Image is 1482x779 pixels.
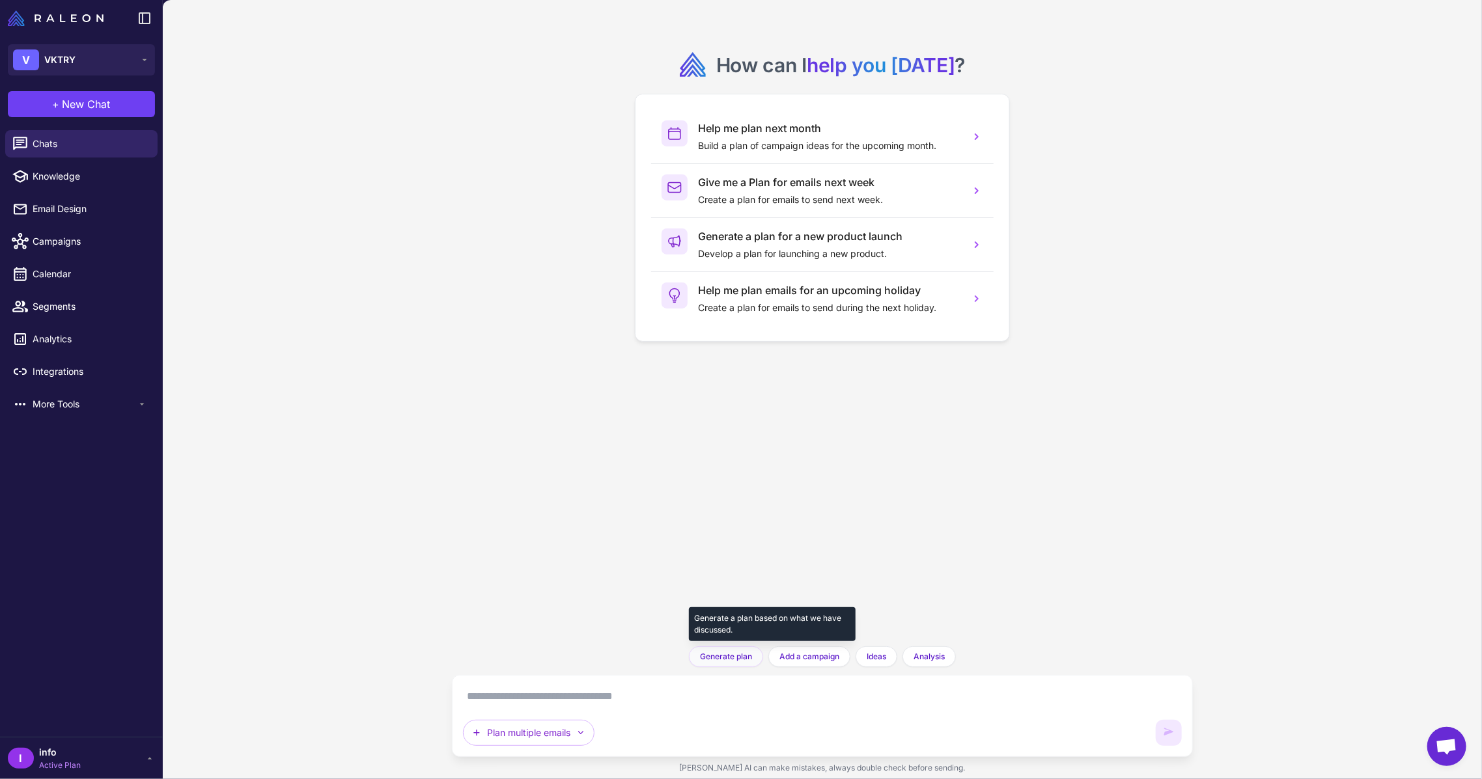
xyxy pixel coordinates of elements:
img: Raleon Logo [8,10,104,26]
button: +New Chat [8,91,155,117]
span: New Chat [63,96,111,112]
span: + [53,96,60,112]
a: Chats [5,130,158,157]
a: Analytics [5,325,158,353]
div: V [13,49,39,70]
h3: Give me a Plan for emails next week [698,174,960,190]
span: More Tools [33,397,137,411]
button: Ideas [856,646,897,667]
button: Add a campaign [768,646,850,667]
span: Add a campaign [779,651,839,663]
h3: Help me plan next month [698,120,960,136]
p: Create a plan for emails to send during the next holiday. [698,301,960,315]
p: Build a plan of campaign ideas for the upcoming month. [698,139,960,153]
span: Segments [33,299,147,314]
div: [PERSON_NAME] AI can make mistakes, always double check before sending. [452,757,1193,779]
a: Knowledge [5,163,158,190]
div: Open chat [1427,727,1466,766]
button: Plan multiple emails [463,720,594,746]
span: Active Plan [39,759,81,771]
a: Raleon Logo [8,10,109,26]
h3: Generate a plan for a new product launch [698,228,960,244]
a: Email Design [5,195,158,223]
h2: How can I ? [716,52,966,78]
a: Segments [5,293,158,320]
a: Campaigns [5,228,158,255]
span: Generate plan [700,651,752,663]
button: Generate plan [689,646,763,667]
button: Analysis [902,646,956,667]
div: I [8,748,34,769]
span: Integrations [33,364,147,379]
span: Campaigns [33,234,147,249]
span: help you [DATE] [807,53,955,77]
span: Calendar [33,267,147,281]
p: Create a plan for emails to send next week. [698,193,960,207]
span: Chats [33,137,147,151]
span: info [39,745,81,759]
span: Knowledge [33,169,147,184]
button: VVKTRY [8,44,155,75]
span: Analysis [914,651,945,663]
a: Calendar [5,260,158,288]
span: Email Design [33,202,147,216]
span: VKTRY [44,53,76,67]
h3: Help me plan emails for an upcoming holiday [698,282,960,298]
span: Analytics [33,332,147,346]
p: Develop a plan for launching a new product. [698,247,960,261]
span: Ideas [867,651,886,663]
a: Integrations [5,358,158,385]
